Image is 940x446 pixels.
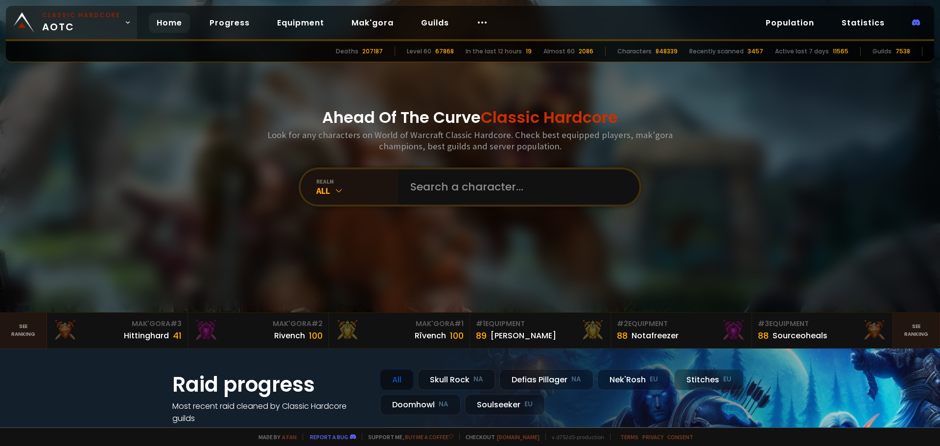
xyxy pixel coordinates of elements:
[674,369,744,390] div: Stitches
[53,319,182,329] div: Mak'Gora
[689,47,744,56] div: Recently scanned
[269,13,332,33] a: Equipment
[172,425,236,436] a: See all progress
[632,329,679,342] div: Notafreezer
[476,319,605,329] div: Equipment
[335,319,464,329] div: Mak'Gora
[611,313,752,348] a: #2Equipment88Notafreezer
[344,13,401,33] a: Mak'gora
[893,313,940,348] a: Seeranking
[775,47,829,56] div: Active last 7 days
[454,319,464,329] span: # 1
[617,319,628,329] span: # 2
[263,129,677,152] h3: Look for any characters on World of Warcraft Classic Hardcore. Check best equipped players, mak'g...
[758,13,822,33] a: Population
[47,313,188,348] a: Mak'Gora#3Hittinghard41
[415,329,446,342] div: Rîvench
[413,13,457,33] a: Guilds
[723,375,731,384] small: EU
[833,47,848,56] div: 11565
[470,313,611,348] a: #1Equipment89[PERSON_NAME]
[405,433,453,441] a: Buy me a coffee
[124,329,169,342] div: Hittinghard
[380,369,414,390] div: All
[571,375,581,384] small: NA
[642,433,663,441] a: Privacy
[253,433,297,441] span: Made by
[758,319,769,329] span: # 3
[194,319,323,329] div: Mak'Gora
[274,329,305,342] div: Rivench
[466,47,522,56] div: In the last 12 hours
[499,369,593,390] div: Defias Pillager
[597,369,670,390] div: Nek'Rosh
[617,47,652,56] div: Characters
[476,319,485,329] span: # 1
[579,47,593,56] div: 2086
[773,329,827,342] div: Sourceoheals
[650,375,658,384] small: EU
[42,11,120,20] small: Classic Hardcore
[404,169,628,205] input: Search a character...
[473,375,483,384] small: NA
[476,329,487,342] div: 89
[407,47,431,56] div: Level 60
[481,106,618,128] span: Classic Hardcore
[758,319,887,329] div: Equipment
[497,433,540,441] a: [DOMAIN_NAME]
[282,433,297,441] a: a fan
[173,329,182,342] div: 41
[545,433,604,441] span: v. d752d5 - production
[336,47,358,56] div: Deaths
[439,399,448,409] small: NA
[617,319,746,329] div: Equipment
[322,106,618,129] h1: Ahead Of The Curve
[435,47,454,56] div: 67868
[6,6,137,39] a: Classic HardcoreAOTC
[42,11,120,34] span: AOTC
[450,329,464,342] div: 100
[543,47,575,56] div: Almost 60
[316,178,399,185] div: realm
[748,47,763,56] div: 3457
[752,313,893,348] a: #3Equipment88Sourceoheals
[316,185,399,196] div: All
[834,13,893,33] a: Statistics
[149,13,190,33] a: Home
[459,433,540,441] span: Checkout
[620,433,638,441] a: Terms
[667,433,693,441] a: Consent
[418,369,495,390] div: Skull Rock
[617,329,628,342] div: 88
[309,329,323,342] div: 100
[758,329,769,342] div: 88
[380,394,461,415] div: Doomhowl
[362,433,453,441] span: Support me,
[895,47,910,56] div: 7538
[188,313,329,348] a: Mak'Gora#2Rivench100
[491,329,556,342] div: [PERSON_NAME]
[524,399,533,409] small: EU
[362,47,383,56] div: 207187
[465,394,545,415] div: Soulseeker
[202,13,258,33] a: Progress
[172,400,368,424] h4: Most recent raid cleaned by Classic Hardcore guilds
[310,433,348,441] a: Report a bug
[170,319,182,329] span: # 3
[172,369,368,400] h1: Raid progress
[656,47,678,56] div: 848339
[526,47,532,56] div: 19
[329,313,470,348] a: Mak'Gora#1Rîvench100
[872,47,892,56] div: Guilds
[311,319,323,329] span: # 2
